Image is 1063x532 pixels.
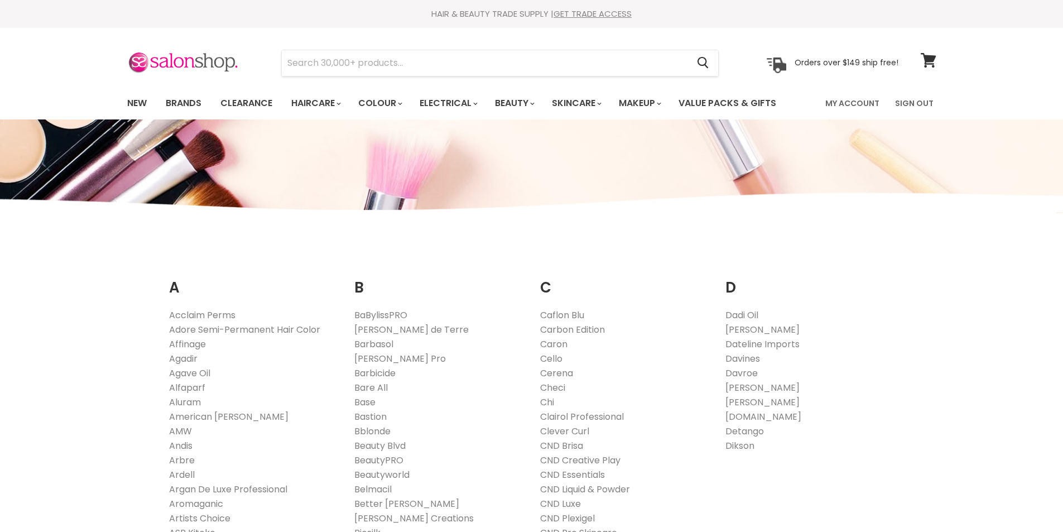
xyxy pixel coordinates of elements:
[169,439,193,452] a: Andis
[725,309,758,322] a: Dadi Oil
[540,396,554,409] a: Chi
[725,439,754,452] a: Dikson
[281,50,719,76] form: Product
[282,50,689,76] input: Search
[169,512,230,525] a: Artists Choice
[354,352,446,365] a: [PERSON_NAME] Pro
[540,512,595,525] a: CND Plexigel
[354,367,396,380] a: Barbicide
[354,262,523,299] h2: B
[113,8,950,20] div: HAIR & BEAUTY TRADE SUPPLY |
[169,338,206,351] a: Affinage
[169,497,223,510] a: Aromaganic
[119,92,155,115] a: New
[169,425,192,438] a: AMW
[543,92,608,115] a: Skincare
[540,338,567,351] a: Caron
[119,87,802,119] ul: Main menu
[169,468,195,481] a: Ardell
[354,425,391,438] a: Bblonde
[725,323,800,336] a: [PERSON_NAME]
[554,8,632,20] a: GET TRADE ACCESS
[169,454,195,467] a: Arbre
[888,92,940,115] a: Sign Out
[169,396,201,409] a: Aluram
[540,381,565,394] a: Checi
[169,410,288,423] a: American [PERSON_NAME]
[540,410,624,423] a: Clairol Professional
[169,323,320,336] a: Adore Semi-Permanent Hair Color
[169,367,210,380] a: Agave Oil
[411,92,484,115] a: Electrical
[169,483,287,496] a: Argan De Luxe Professional
[540,425,589,438] a: Clever Curl
[169,352,198,365] a: Agadir
[540,454,621,467] a: CND Creative Play
[540,483,630,496] a: CND Liquid & Powder
[819,92,886,115] a: My Account
[540,352,562,365] a: Cello
[354,468,410,481] a: Beautyworld
[169,262,338,299] h2: A
[540,262,709,299] h2: C
[354,323,469,336] a: [PERSON_NAME] de Terre
[725,396,800,409] a: [PERSON_NAME]
[725,262,894,299] h2: D
[540,468,605,481] a: CND Essentials
[487,92,541,115] a: Beauty
[689,50,718,76] button: Search
[350,92,409,115] a: Colour
[670,92,785,115] a: Value Packs & Gifts
[725,367,758,380] a: Davroe
[725,410,801,423] a: [DOMAIN_NAME]
[540,309,584,322] a: Caflon Blu
[540,497,581,510] a: CND Luxe
[795,57,898,68] p: Orders over $149 ship free!
[157,92,210,115] a: Brands
[169,309,235,322] a: Acclaim Perms
[725,425,764,438] a: Detango
[354,497,459,510] a: Better [PERSON_NAME]
[354,410,387,423] a: Bastion
[540,323,605,336] a: Carbon Edition
[610,92,668,115] a: Makeup
[725,352,760,365] a: Davines
[354,396,376,409] a: Base
[354,454,403,467] a: BeautyPRO
[354,512,474,525] a: [PERSON_NAME] Creations
[354,381,388,394] a: Bare All
[540,367,573,380] a: Cerena
[725,338,800,351] a: Dateline Imports
[283,92,348,115] a: Haircare
[354,338,393,351] a: Barbasol
[113,87,950,119] nav: Main
[540,439,583,452] a: CND Brisa
[354,309,407,322] a: BaBylissPRO
[725,381,800,394] a: [PERSON_NAME]
[169,381,205,394] a: Alfaparf
[354,483,392,496] a: Belmacil
[354,439,406,452] a: Beauty Blvd
[212,92,281,115] a: Clearance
